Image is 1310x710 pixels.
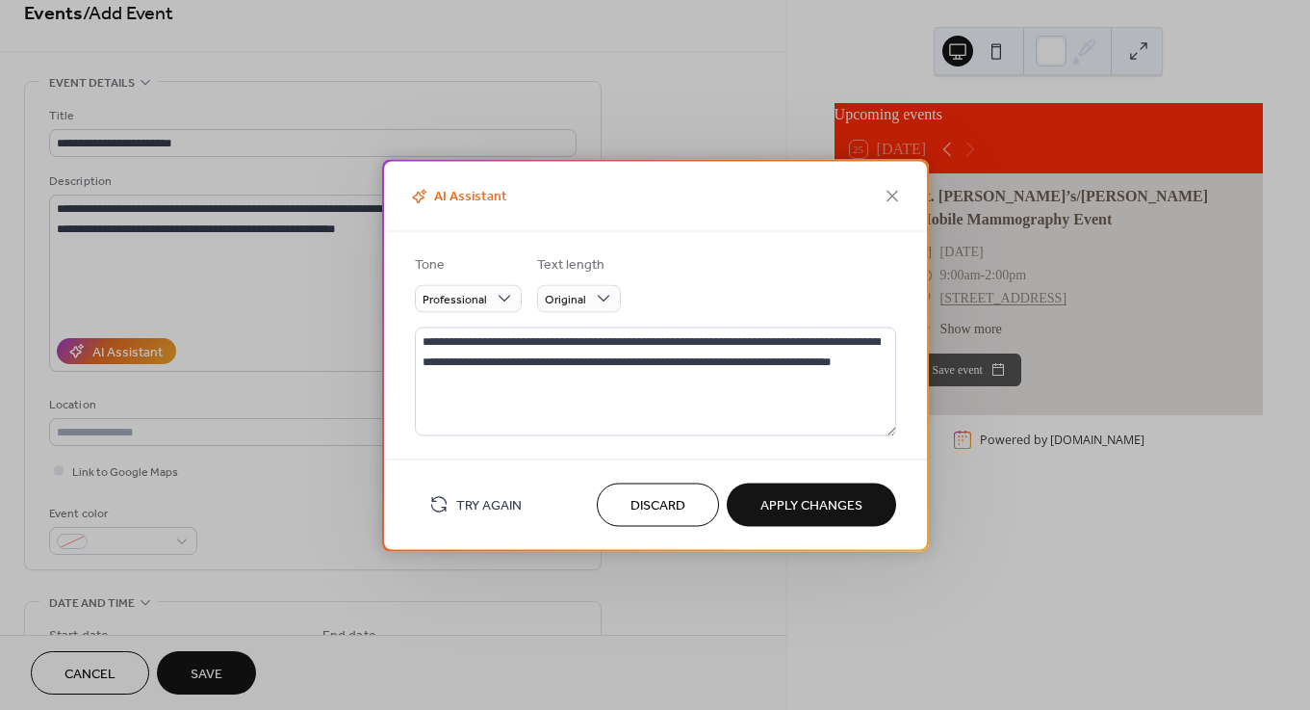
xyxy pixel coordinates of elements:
span: Professional [423,289,487,311]
div: Tone [415,254,518,275]
span: Try Again [456,496,522,516]
span: AI Assistant [407,186,507,208]
div: Text length [537,254,617,275]
button: Apply Changes [727,483,896,526]
span: Original [545,289,586,311]
button: Try Again [415,488,536,520]
span: Apply Changes [760,496,862,516]
span: Discard [630,496,685,516]
button: Discard [597,483,719,526]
